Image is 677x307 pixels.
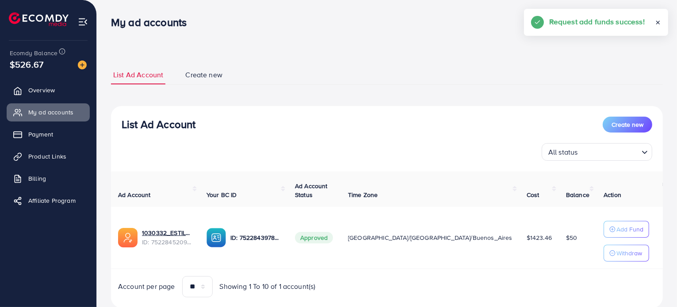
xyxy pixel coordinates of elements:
[230,232,281,243] p: ID: 7522843978698817554
[118,228,138,247] img: ic-ads-acc.e4c84228.svg
[142,228,192,246] div: <span class='underline'>1030332_ESTILOCRIOLLO11_1751548899317</span></br>7522845209177309200
[185,70,222,80] span: Create new
[295,182,328,199] span: Ad Account Status
[527,190,539,199] span: Cost
[28,196,76,205] span: Affiliate Program
[207,228,226,247] img: ic-ba-acc.ded83a64.svg
[7,170,90,187] a: Billing
[295,232,333,243] span: Approved
[616,248,642,258] p: Withdraw
[142,228,192,237] a: 1030332_ESTILOCRIOLLO11_1751548899317
[113,70,163,80] span: List Ad Account
[28,174,46,183] span: Billing
[547,146,580,159] span: All status
[616,224,643,235] p: Add Fund
[566,233,577,242] span: $50
[566,190,589,199] span: Balance
[542,143,652,161] div: Search for option
[604,221,649,238] button: Add Fund
[28,130,53,139] span: Payment
[10,49,57,57] span: Ecomdy Balance
[7,81,90,99] a: Overview
[10,58,43,71] span: $526.67
[348,190,378,199] span: Time Zone
[604,190,621,199] span: Action
[7,125,90,143] a: Payment
[28,152,66,161] span: Product Links
[118,281,175,292] span: Account per page
[7,103,90,121] a: My ad accounts
[220,281,316,292] span: Showing 1 To 10 of 1 account(s)
[111,16,194,29] h3: My ad accounts
[581,144,638,159] input: Search for option
[9,12,69,26] img: logo
[7,192,90,209] a: Affiliate Program
[348,233,513,242] span: [GEOGRAPHIC_DATA]/[GEOGRAPHIC_DATA]/Buenos_Aires
[28,108,73,117] span: My ad accounts
[142,238,192,246] span: ID: 7522845209177309200
[612,120,643,129] span: Create new
[207,190,237,199] span: Your BC ID
[118,190,151,199] span: Ad Account
[122,118,195,131] h3: List Ad Account
[78,17,88,27] img: menu
[7,148,90,165] a: Product Links
[549,16,645,27] h5: Request add funds success!
[527,233,552,242] span: $1423.46
[604,245,649,262] button: Withdraw
[28,86,55,95] span: Overview
[78,61,87,69] img: image
[603,117,652,133] button: Create new
[639,267,670,300] iframe: Chat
